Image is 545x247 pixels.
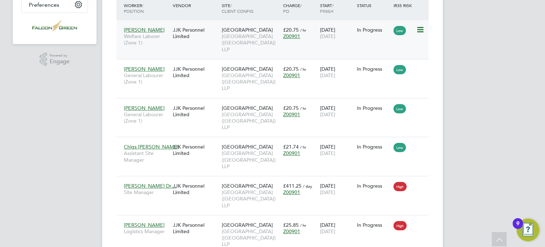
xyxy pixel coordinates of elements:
span: Assistant Site Manager [124,150,169,163]
span: Low [393,26,406,35]
span: Site Manager [124,189,169,195]
span: [GEOGRAPHIC_DATA] ([GEOGRAPHIC_DATA]) LLP [222,72,280,92]
span: [DATE] [320,189,335,195]
div: JJK Personnel Limited [171,140,220,160]
div: JJK Personnel Limited [171,23,220,43]
span: Logistics Manager [124,228,169,235]
span: / hr [300,106,306,111]
span: £20.75 [283,27,299,33]
span: High [393,182,407,191]
span: £20.75 [283,66,299,72]
span: [DATE] [320,111,335,118]
span: / hr [300,222,306,228]
span: £411.25 [283,183,302,189]
span: [GEOGRAPHIC_DATA] ([GEOGRAPHIC_DATA]) LLP [222,150,280,170]
span: Low [393,143,406,152]
span: [PERSON_NAME] Dr… [124,183,176,189]
span: Low [393,65,406,74]
div: In Progress [357,105,390,111]
div: 9 [516,224,519,233]
a: [PERSON_NAME]General Labourer (Zone 1)JJK Personnel Limited[GEOGRAPHIC_DATA][GEOGRAPHIC_DATA] ([G... [122,101,429,107]
span: [GEOGRAPHIC_DATA] [222,27,273,33]
span: [DATE] [320,33,335,39]
span: Low [393,104,406,113]
a: [PERSON_NAME]Welfare Laborer (Zone 1)JJK Personnel Limited[GEOGRAPHIC_DATA][GEOGRAPHIC_DATA] ([GE... [122,23,429,29]
span: / day [303,183,312,189]
span: General Labourer (Zone 1) [124,72,169,85]
div: [DATE] [318,179,355,199]
span: Z00901 [283,72,300,79]
span: / hr [300,144,306,150]
div: In Progress [357,27,390,33]
span: / hr [300,27,306,33]
span: Z00901 [283,228,300,235]
span: High [393,221,407,230]
span: [GEOGRAPHIC_DATA] ([GEOGRAPHIC_DATA]) LLP [222,189,280,209]
span: [PERSON_NAME] [124,105,165,111]
div: JJK Personnel Limited [171,218,220,238]
span: [GEOGRAPHIC_DATA] [222,66,273,72]
a: Go to home page [21,20,88,31]
span: Z00901 [283,111,300,118]
div: JJK Personnel Limited [171,101,220,121]
span: / hr [300,66,306,72]
span: Z00901 [283,189,300,195]
div: [DATE] [318,140,355,160]
div: [DATE] [318,23,355,43]
span: £25.85 [283,222,299,228]
div: [DATE] [318,218,355,238]
span: Chigs [PERSON_NAME] [124,144,179,150]
span: / Finish [320,2,334,14]
span: / Client Config [222,2,253,14]
span: £20.75 [283,105,299,111]
span: [GEOGRAPHIC_DATA] [222,144,273,150]
a: [PERSON_NAME]General Labourer (Zone 1)JJK Personnel Limited[GEOGRAPHIC_DATA][GEOGRAPHIC_DATA] ([G... [122,62,429,68]
button: Open Resource Center, 9 new notifications [517,219,539,241]
span: [PERSON_NAME] [124,66,165,72]
span: Powered by [50,53,70,59]
img: falcongreen-logo-retina.png [32,20,77,31]
div: In Progress [357,183,390,189]
span: / Position [124,2,144,14]
a: [PERSON_NAME] Dr…Site ManagerJJK Personnel Limited[GEOGRAPHIC_DATA][GEOGRAPHIC_DATA] ([GEOGRAPHIC... [122,179,429,185]
span: General Labourer (Zone 1) [124,111,169,124]
span: Engage [50,59,70,65]
span: [DATE] [320,228,335,235]
span: £21.74 [283,144,299,150]
span: [GEOGRAPHIC_DATA] [222,105,273,111]
span: Preferences [29,1,59,8]
span: [GEOGRAPHIC_DATA] ([GEOGRAPHIC_DATA]) LLP [222,111,280,131]
span: [DATE] [320,72,335,79]
div: JJK Personnel Limited [171,179,220,199]
div: In Progress [357,222,390,228]
span: [GEOGRAPHIC_DATA] ([GEOGRAPHIC_DATA]) LLP [222,33,280,53]
span: [DATE] [320,150,335,156]
a: Powered byEngage [40,53,70,66]
span: Z00901 [283,150,300,156]
div: [DATE] [318,101,355,121]
span: [PERSON_NAME] [124,222,165,228]
a: Chigs [PERSON_NAME]Assistant Site ManagerJJK Personnel Limited[GEOGRAPHIC_DATA][GEOGRAPHIC_DATA] ... [122,140,429,146]
span: Welfare Laborer (Zone 1) [124,33,169,46]
span: / PO [283,2,302,14]
span: [GEOGRAPHIC_DATA] [222,183,273,189]
div: In Progress [357,144,390,150]
span: [GEOGRAPHIC_DATA] [222,222,273,228]
div: In Progress [357,66,390,72]
span: [PERSON_NAME] [124,27,165,33]
a: [PERSON_NAME]Logistics ManagerJJK Personnel Limited[GEOGRAPHIC_DATA][GEOGRAPHIC_DATA] ([GEOGRAPHI... [122,218,429,224]
span: Z00901 [283,33,300,39]
div: [DATE] [318,62,355,82]
div: JJK Personnel Limited [171,62,220,82]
